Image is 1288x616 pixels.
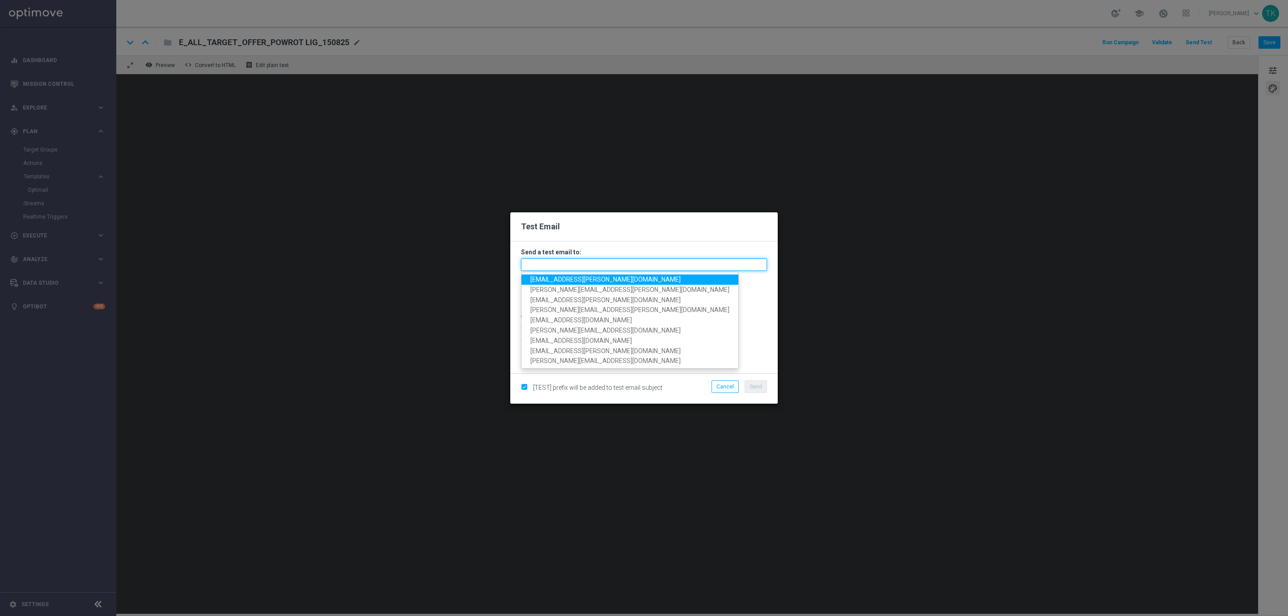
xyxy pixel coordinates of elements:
span: [EMAIL_ADDRESS][PERSON_NAME][DOMAIN_NAME] [530,347,681,354]
button: Send [745,380,767,393]
span: [TEST] prefix will be added to test email subject [533,384,662,391]
span: Send [750,384,762,390]
a: [EMAIL_ADDRESS][PERSON_NAME][DOMAIN_NAME] [521,274,738,285]
span: [PERSON_NAME][EMAIL_ADDRESS][DOMAIN_NAME] [530,357,681,364]
span: [EMAIL_ADDRESS][PERSON_NAME][DOMAIN_NAME] [530,296,681,303]
button: Cancel [712,380,739,393]
a: [EMAIL_ADDRESS][DOMAIN_NAME] [521,315,738,325]
a: [PERSON_NAME][EMAIL_ADDRESS][PERSON_NAME][DOMAIN_NAME] [521,285,738,295]
h3: Send a test email to: [521,248,767,256]
span: [PERSON_NAME][EMAIL_ADDRESS][PERSON_NAME][DOMAIN_NAME] [530,306,729,313]
a: [EMAIL_ADDRESS][DOMAIN_NAME] [521,336,738,346]
a: [PERSON_NAME][EMAIL_ADDRESS][DOMAIN_NAME] [521,325,738,336]
span: [PERSON_NAME][EMAIL_ADDRESS][PERSON_NAME][DOMAIN_NAME] [530,286,729,293]
a: [PERSON_NAME][EMAIL_ADDRESS][DOMAIN_NAME] [521,356,738,366]
span: [EMAIL_ADDRESS][DOMAIN_NAME] [530,316,632,324]
h2: Test Email [521,221,767,232]
span: [EMAIL_ADDRESS][DOMAIN_NAME] [530,337,632,344]
span: [EMAIL_ADDRESS][PERSON_NAME][DOMAIN_NAME] [530,276,681,283]
a: [EMAIL_ADDRESS][PERSON_NAME][DOMAIN_NAME] [521,295,738,305]
span: [PERSON_NAME][EMAIL_ADDRESS][DOMAIN_NAME] [530,327,681,334]
a: [PERSON_NAME][EMAIL_ADDRESS][PERSON_NAME][DOMAIN_NAME] [521,305,738,315]
a: [EMAIL_ADDRESS][PERSON_NAME][DOMAIN_NAME] [521,346,738,356]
